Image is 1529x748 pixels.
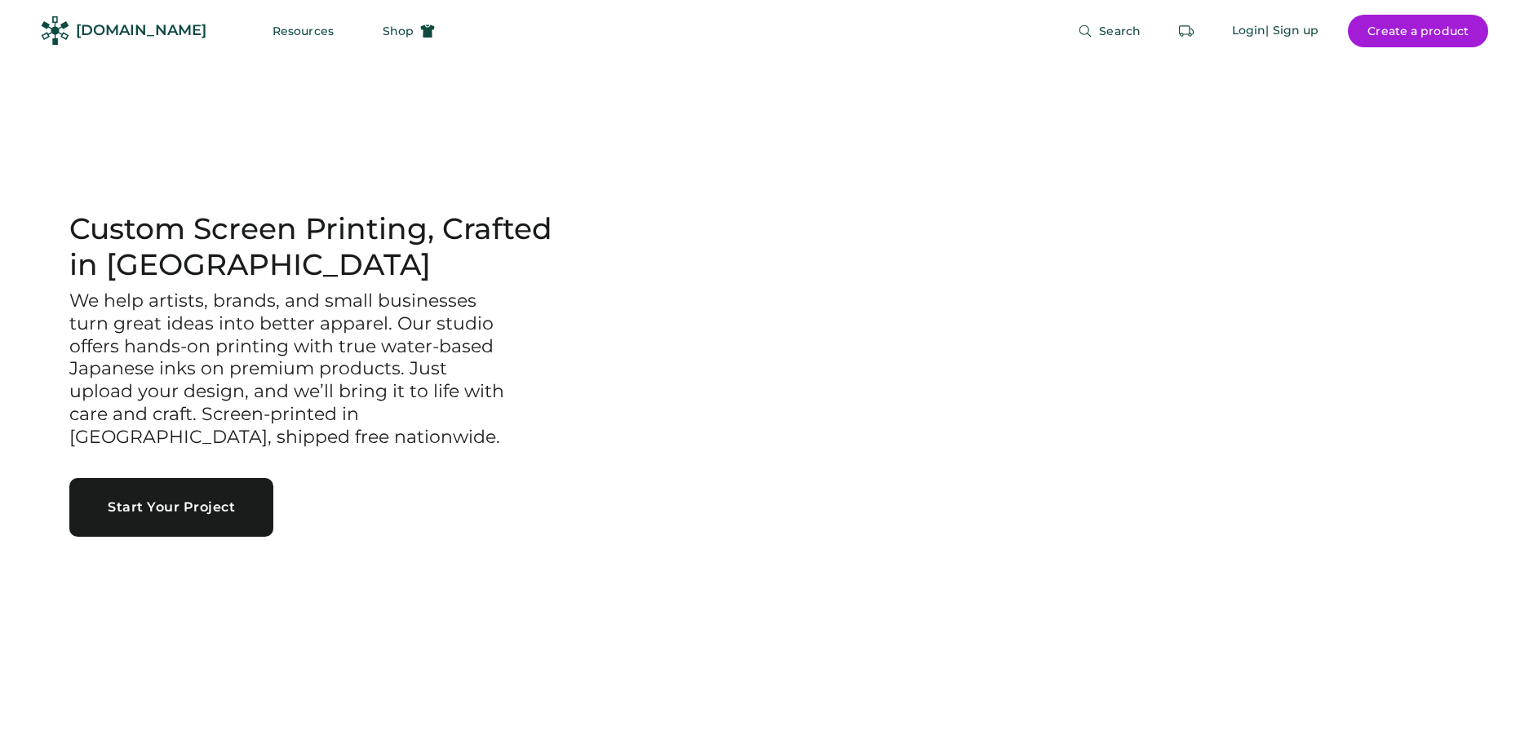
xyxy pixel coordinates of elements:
button: Search [1058,15,1160,47]
button: Create a product [1348,15,1488,47]
h1: Custom Screen Printing, Crafted in [GEOGRAPHIC_DATA] [69,211,578,283]
span: Search [1099,25,1141,37]
button: Shop [363,15,454,47]
button: Start Your Project [69,478,273,537]
h3: We help artists, brands, and small businesses turn great ideas into better apparel. Our studio of... [69,290,510,449]
button: Retrieve an order [1170,15,1203,47]
div: | Sign up [1265,23,1318,39]
div: Login [1232,23,1266,39]
span: Shop [383,25,414,37]
img: Rendered Logo - Screens [41,16,69,45]
button: Resources [253,15,353,47]
div: [DOMAIN_NAME] [76,20,206,41]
